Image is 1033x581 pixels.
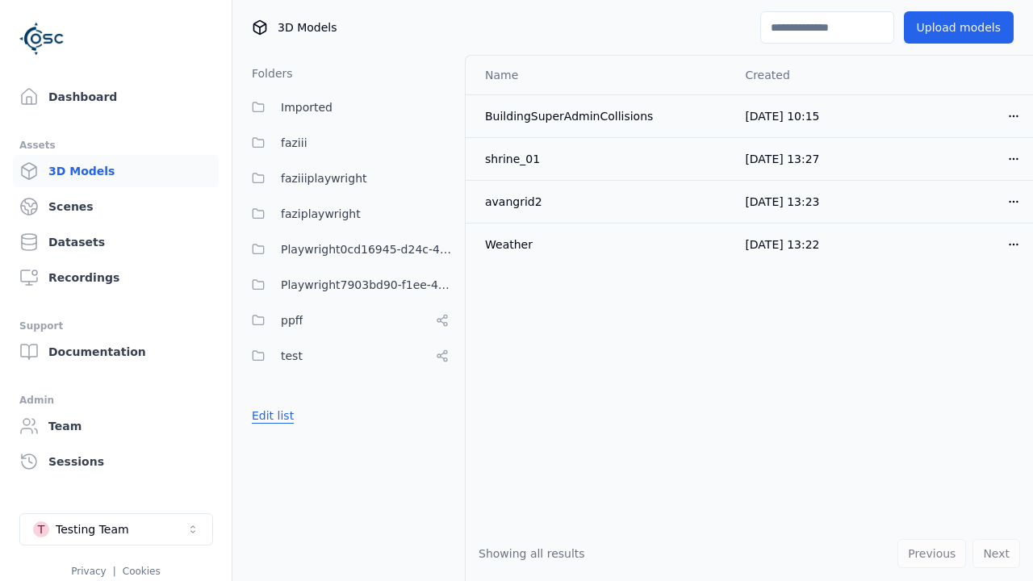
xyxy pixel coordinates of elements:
img: Logo [19,16,65,61]
div: avangrid2 [485,194,719,210]
a: Scenes [13,190,219,223]
div: Assets [19,136,212,155]
a: Documentation [13,336,219,368]
a: Datasets [13,226,219,258]
span: faziii [281,133,307,153]
span: [DATE] 13:22 [745,238,819,251]
span: ppff [281,311,303,330]
span: faziplaywright [281,204,361,224]
a: Team [13,410,219,442]
span: 3D Models [278,19,337,36]
button: Upload models [904,11,1014,44]
button: Imported [242,91,455,123]
a: Dashboard [13,81,219,113]
span: Playwright0cd16945-d24c-45f9-a8ba-c74193e3fd84 [281,240,455,259]
span: test [281,346,303,366]
span: [DATE] 13:23 [745,195,819,208]
a: Sessions [13,445,219,478]
h3: Folders [242,65,293,82]
span: Imported [281,98,332,117]
a: 3D Models [13,155,219,187]
span: Showing all results [479,547,585,560]
a: Privacy [71,566,106,577]
th: Name [466,56,732,94]
div: Admin [19,391,212,410]
span: faziiiplaywright [281,169,367,188]
div: shrine_01 [485,151,719,167]
div: Testing Team [56,521,129,537]
button: Playwright0cd16945-d24c-45f9-a8ba-c74193e3fd84 [242,233,455,265]
button: ppff [242,304,455,336]
div: T [33,521,49,537]
a: Cookies [123,566,161,577]
span: | [113,566,116,577]
th: Created [732,56,883,94]
a: Recordings [13,261,219,294]
button: faziii [242,127,455,159]
button: Playwright7903bd90-f1ee-40e5-8689-7a943bbd43ef [242,269,455,301]
button: test [242,340,455,372]
button: faziiiplaywright [242,162,455,194]
button: Edit list [242,401,303,430]
div: Support [19,316,212,336]
div: BuildingSuperAdminCollisions [485,108,719,124]
span: Playwright7903bd90-f1ee-40e5-8689-7a943bbd43ef [281,275,455,295]
span: [DATE] 10:15 [745,110,819,123]
div: Weather [485,236,719,253]
span: [DATE] 13:27 [745,153,819,165]
button: Select a workspace [19,513,213,545]
button: faziplaywright [242,198,455,230]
